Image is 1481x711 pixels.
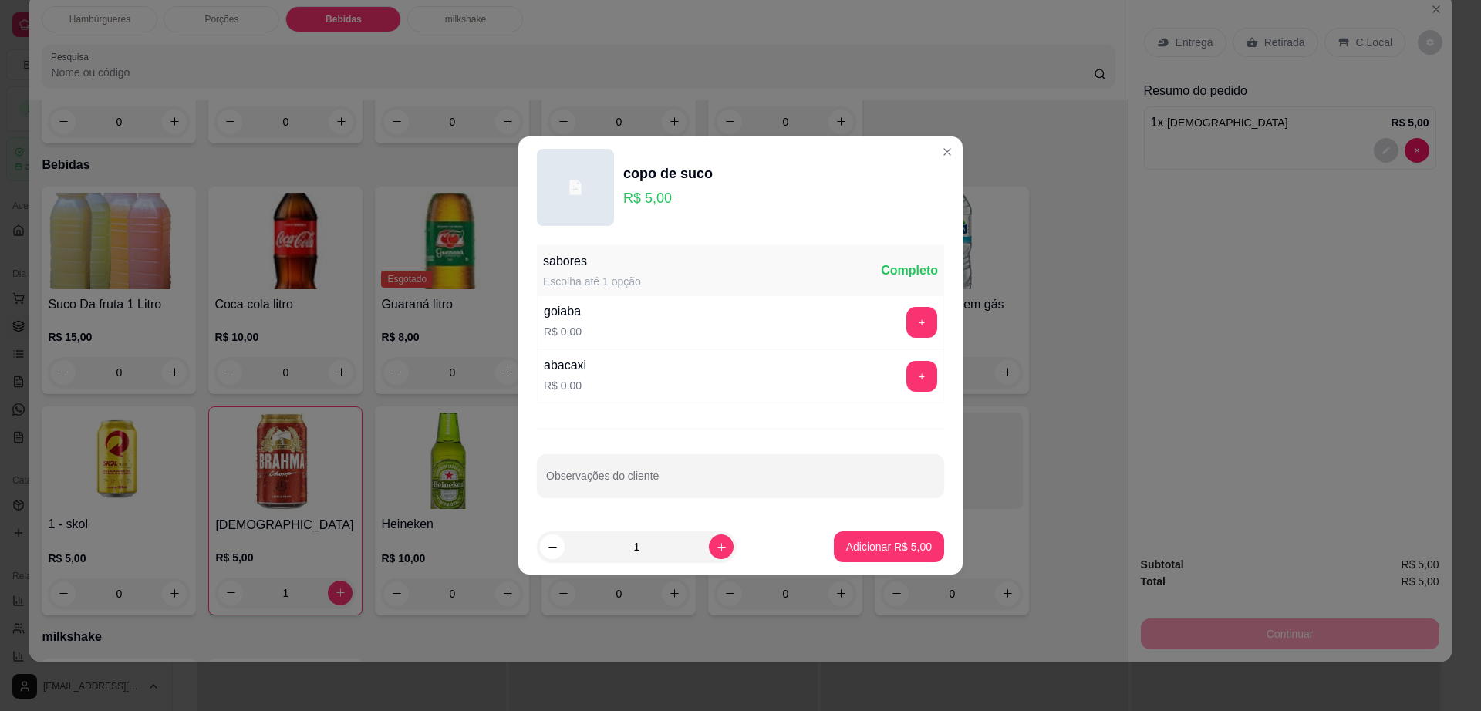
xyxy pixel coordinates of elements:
button: increase-product-quantity [709,534,734,559]
button: Close [935,140,960,164]
button: decrease-product-quantity [540,534,565,559]
div: abacaxi [544,356,586,375]
div: sabores [543,252,641,271]
p: R$ 5,00 [623,187,713,209]
div: Completo [881,261,938,280]
input: Observações do cliente [546,474,935,490]
div: Escolha até 1 opção [543,274,641,289]
p: R$ 0,00 [544,324,582,339]
button: Adicionar R$ 5,00 [834,531,944,562]
p: Adicionar R$ 5,00 [846,539,932,554]
div: goiaba [544,302,582,321]
button: add [906,361,937,392]
div: copo de suco [623,163,713,184]
p: R$ 0,00 [544,378,586,393]
button: add [906,307,937,338]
